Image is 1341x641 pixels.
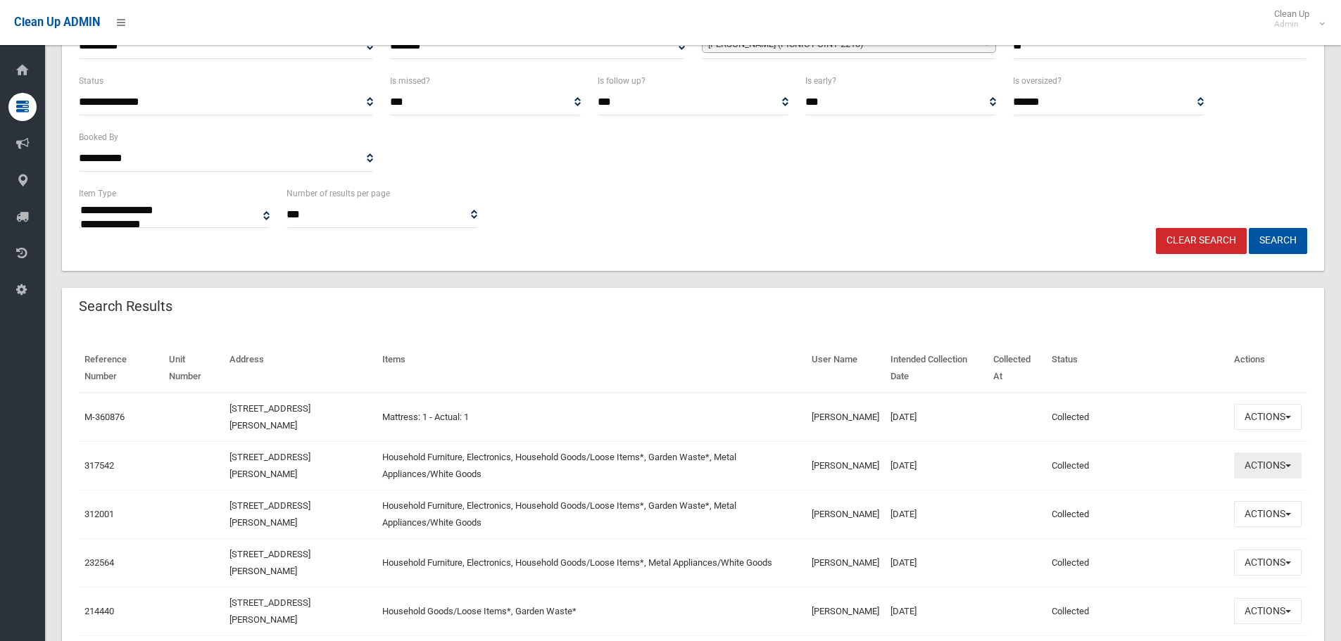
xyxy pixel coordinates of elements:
[598,73,646,89] label: Is follow up?
[377,587,805,635] td: Household Goods/Loose Items*, Garden Waste*
[885,441,988,490] td: [DATE]
[885,393,988,442] td: [DATE]
[885,490,988,538] td: [DATE]
[377,441,805,490] td: Household Furniture, Electronics, Household Goods/Loose Items*, Garden Waste*, Metal Appliances/W...
[1234,598,1302,624] button: Actions
[79,344,163,393] th: Reference Number
[84,557,114,568] a: 232564
[79,73,103,89] label: Status
[377,393,805,442] td: Mattress: 1 - Actual: 1
[885,344,988,393] th: Intended Collection Date
[988,344,1046,393] th: Collected At
[1274,19,1309,30] small: Admin
[84,509,114,519] a: 312001
[163,344,223,393] th: Unit Number
[229,500,310,528] a: [STREET_ADDRESS][PERSON_NAME]
[79,129,118,145] label: Booked By
[1267,8,1323,30] span: Clean Up
[1234,550,1302,576] button: Actions
[14,15,100,29] span: Clean Up ADMIN
[79,186,116,201] label: Item Type
[1046,587,1228,635] td: Collected
[806,393,885,442] td: [PERSON_NAME]
[806,587,885,635] td: [PERSON_NAME]
[84,460,114,471] a: 317542
[885,538,988,587] td: [DATE]
[1234,452,1302,478] button: Actions
[84,412,125,422] a: M-360876
[84,606,114,616] a: 214440
[805,73,836,89] label: Is early?
[806,441,885,490] td: [PERSON_NAME]
[1046,538,1228,587] td: Collected
[806,344,885,393] th: User Name
[806,538,885,587] td: [PERSON_NAME]
[229,597,310,625] a: [STREET_ADDRESS][PERSON_NAME]
[1046,393,1228,442] td: Collected
[1249,228,1307,254] button: Search
[1046,441,1228,490] td: Collected
[1013,73,1062,89] label: Is oversized?
[62,293,189,320] header: Search Results
[229,549,310,576] a: [STREET_ADDRESS][PERSON_NAME]
[377,538,805,587] td: Household Furniture, Electronics, Household Goods/Loose Items*, Metal Appliances/White Goods
[885,587,988,635] td: [DATE]
[1156,228,1247,254] a: Clear Search
[287,186,390,201] label: Number of results per page
[1046,490,1228,538] td: Collected
[1228,344,1307,393] th: Actions
[1234,404,1302,430] button: Actions
[229,452,310,479] a: [STREET_ADDRESS][PERSON_NAME]
[806,490,885,538] td: [PERSON_NAME]
[1234,501,1302,527] button: Actions
[224,344,377,393] th: Address
[377,344,805,393] th: Items
[390,73,430,89] label: Is missed?
[1046,344,1228,393] th: Status
[377,490,805,538] td: Household Furniture, Electronics, Household Goods/Loose Items*, Garden Waste*, Metal Appliances/W...
[229,403,310,431] a: [STREET_ADDRESS][PERSON_NAME]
